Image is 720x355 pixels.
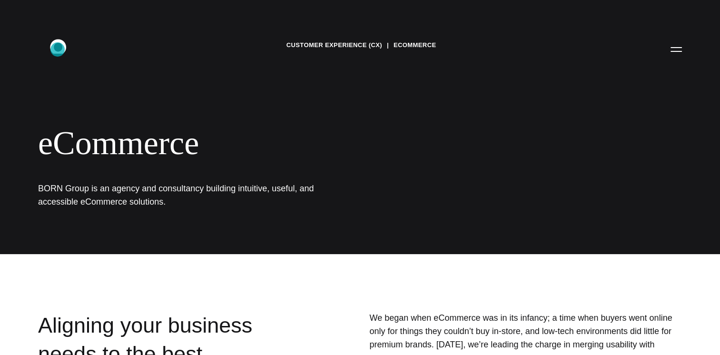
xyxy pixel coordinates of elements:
h1: BORN Group is an agency and consultancy building intuitive, useful, and accessible eCommerce solu... [38,182,324,208]
button: Open [665,39,688,59]
a: Customer Experience (CX) [286,38,382,52]
div: eCommerce [38,124,581,163]
a: eCommerce [394,38,436,52]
